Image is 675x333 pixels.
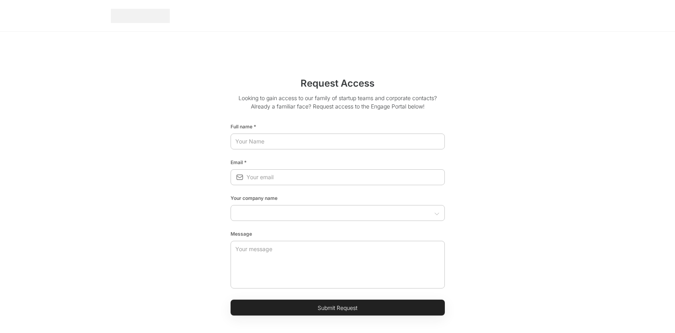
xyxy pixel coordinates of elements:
button: Open [433,210,441,218]
h2: Request Access [231,76,445,94]
input: Your email [246,170,445,184]
input: Your Name [231,134,445,149]
div: Full name * [231,120,445,130]
div: Your company name [231,192,445,202]
div: Message [231,227,445,238]
p: Looking to gain access to our family of startup teams and corporate contacts? Already a familiar ... [231,94,445,117]
div: Email * [231,156,445,166]
button: Submit Request [231,300,445,316]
